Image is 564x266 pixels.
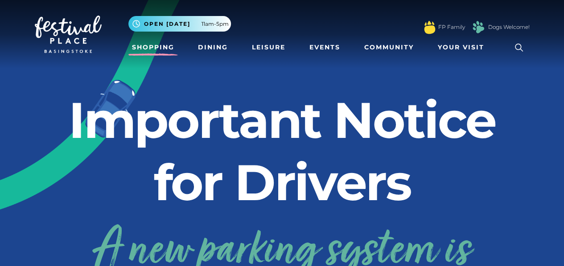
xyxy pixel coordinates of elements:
[35,16,102,53] img: Festival Place Logo
[306,39,344,56] a: Events
[194,39,231,56] a: Dining
[35,89,530,214] h2: Important Notice for Drivers
[248,39,289,56] a: Leisure
[488,23,530,31] a: Dogs Welcome!
[434,39,492,56] a: Your Visit
[128,39,178,56] a: Shopping
[438,43,484,52] span: Your Visit
[144,20,190,28] span: Open [DATE]
[361,39,417,56] a: Community
[438,23,465,31] a: FP Family
[128,16,231,32] button: Open [DATE] 11am-5pm
[202,20,229,28] span: 11am-5pm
